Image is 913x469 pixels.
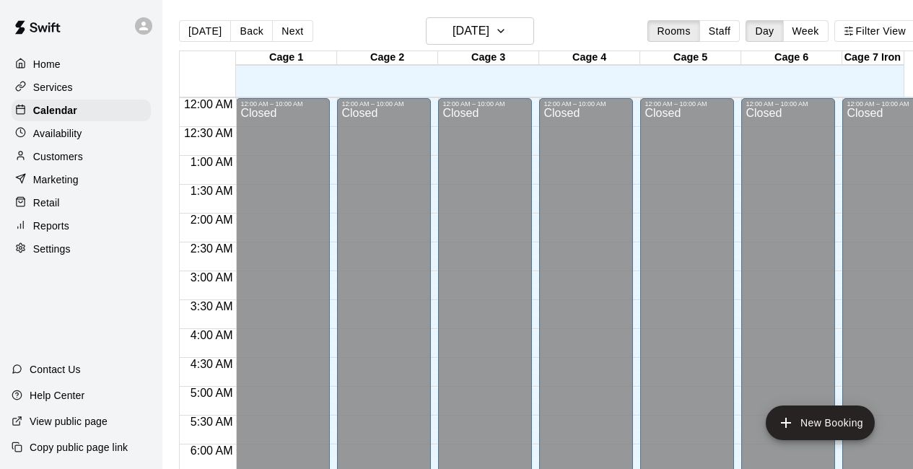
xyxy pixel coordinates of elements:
p: View public page [30,414,108,429]
span: 2:00 AM [187,214,237,226]
a: Retail [12,192,151,214]
div: Cage 3 [438,51,539,65]
button: [DATE] [426,17,534,45]
p: Availability [33,126,82,141]
span: 12:00 AM [180,98,237,110]
div: Cage 1 [236,51,337,65]
p: Calendar [33,103,77,118]
div: 12:00 AM – 10:00 AM [442,100,528,108]
span: 6:00 AM [187,444,237,457]
div: 12:00 AM – 10:00 AM [645,100,730,108]
p: Customers [33,149,83,164]
button: Day [746,20,783,42]
a: Home [12,53,151,75]
div: 12:00 AM – 10:00 AM [543,100,629,108]
button: Back [230,20,273,42]
span: 5:30 AM [187,416,237,428]
a: Calendar [12,100,151,121]
button: Staff [699,20,741,42]
h6: [DATE] [453,21,489,41]
div: 12:00 AM – 10:00 AM [746,100,831,108]
div: Cage 6 [741,51,842,65]
a: Services [12,76,151,98]
a: Availability [12,123,151,144]
p: Copy public page link [30,440,128,455]
button: add [766,406,875,440]
div: 12:00 AM – 10:00 AM [240,100,326,108]
span: 4:30 AM [187,358,237,370]
a: Settings [12,238,151,260]
span: 1:00 AM [187,156,237,168]
div: Cage 5 [640,51,741,65]
div: Cage 4 [539,51,640,65]
button: [DATE] [179,20,231,42]
p: Reports [33,219,69,233]
span: 4:00 AM [187,329,237,341]
a: Reports [12,215,151,237]
a: Customers [12,146,151,167]
p: Marketing [33,172,79,187]
span: 2:30 AM [187,242,237,255]
button: Rooms [647,20,699,42]
span: 5:00 AM [187,387,237,399]
p: Contact Us [30,362,81,377]
span: 12:30 AM [180,127,237,139]
span: 3:30 AM [187,300,237,312]
p: Retail [33,196,60,210]
p: Help Center [30,388,84,403]
button: Week [783,20,829,42]
span: 3:00 AM [187,271,237,284]
button: Next [272,20,313,42]
a: Marketing [12,169,151,190]
div: 12:00 AM – 10:00 AM [341,100,427,108]
div: Cage 2 [337,51,438,65]
span: 1:30 AM [187,185,237,197]
p: Home [33,57,61,71]
p: Services [33,80,73,95]
p: Settings [33,242,71,256]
